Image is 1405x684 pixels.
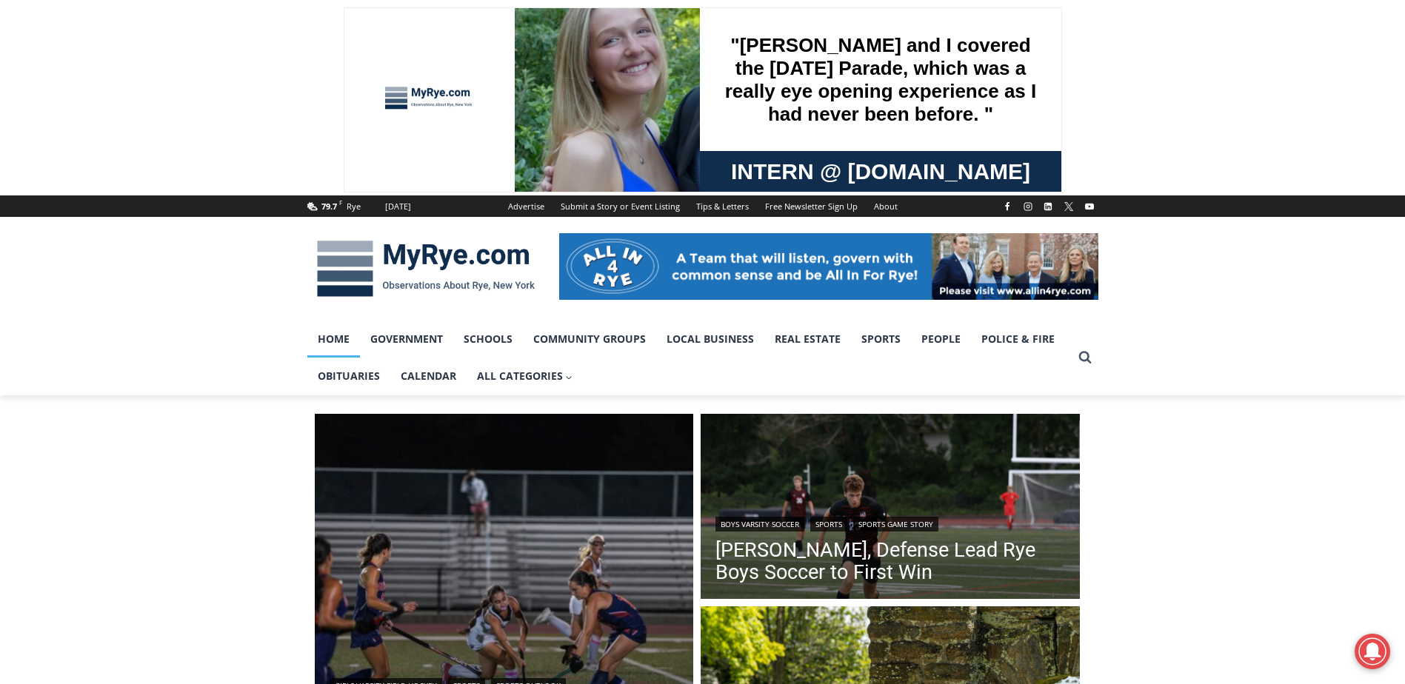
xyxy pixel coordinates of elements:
a: Obituaries [307,358,390,395]
a: Boys Varsity Soccer [715,517,804,532]
a: Government [360,321,453,358]
div: "the precise, almost orchestrated movements of cutting and assembling sushi and [PERSON_NAME] mak... [153,93,218,177]
button: Child menu of All Categories [467,358,584,395]
a: Home [307,321,360,358]
a: YouTube [1081,198,1098,215]
a: Facebook [998,198,1016,215]
img: MyRye.com [307,230,544,307]
a: Local Business [656,321,764,358]
a: Real Estate [764,321,851,358]
a: Calendar [390,358,467,395]
a: Police & Fire [971,321,1065,358]
a: Advertise [500,195,553,217]
span: 79.7 [321,201,337,212]
a: Linkedin [1039,198,1057,215]
span: Open Tues. - Sun. [PHONE_NUMBER] [4,152,145,209]
div: "[PERSON_NAME] and I covered the [DATE] Parade, which was a really eye opening experience as I ha... [374,1,700,144]
a: Sports [810,517,847,532]
a: Schools [453,321,523,358]
button: View Search Form [1072,344,1098,371]
a: About [866,195,906,217]
a: Instagram [1019,198,1037,215]
a: [PERSON_NAME], Defense Lead Rye Boys Soccer to First Win [715,539,1065,583]
div: Rye [347,200,361,213]
a: X [1060,198,1078,215]
span: Intern @ [DOMAIN_NAME] [387,147,687,181]
a: Sports Game Story [853,517,938,532]
a: People [911,321,971,358]
nav: Secondary Navigation [500,195,906,217]
img: (PHOTO: Rye Boys Soccer's Lex Cox (#23) dribbling againt Tappan Zee on Thursday, September 4. Cre... [701,414,1080,603]
div: | | [715,514,1065,532]
a: Read More Cox, Defense Lead Rye Boys Soccer to First Win [701,414,1080,603]
img: All in for Rye [559,233,1098,300]
nav: Primary Navigation [307,321,1072,395]
a: Community Groups [523,321,656,358]
div: [DATE] [385,200,411,213]
a: Submit a Story or Event Listing [553,195,688,217]
a: Sports [851,321,911,358]
a: Intern @ [DOMAIN_NAME] [356,144,718,184]
a: Free Newsletter Sign Up [757,195,866,217]
span: F [339,198,342,207]
a: Open Tues. - Sun. [PHONE_NUMBER] [1,149,149,184]
a: Tips & Letters [688,195,757,217]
